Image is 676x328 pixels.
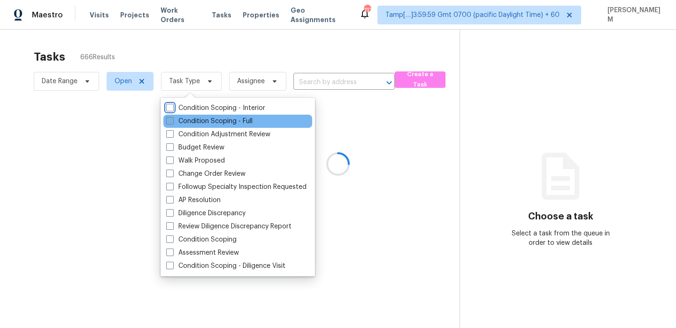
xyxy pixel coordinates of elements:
[166,235,237,244] label: Condition Scoping
[166,169,246,179] label: Change Order Review
[166,248,239,258] label: Assessment Review
[166,130,270,139] label: Condition Adjustment Review
[364,6,370,15] div: 717
[166,156,225,165] label: Walk Proposed
[166,222,292,231] label: Review Diligence Discrepancy Report
[166,209,246,218] label: Diligence Discrepancy
[166,261,285,271] label: Condition Scoping - Diligence Visit
[166,182,307,192] label: Followup Specialty Inspection Requested
[166,143,224,152] label: Budget Review
[166,117,253,126] label: Condition Scoping - Full
[166,195,221,205] label: AP Resolution
[166,103,265,113] label: Condition Scoping - Interior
